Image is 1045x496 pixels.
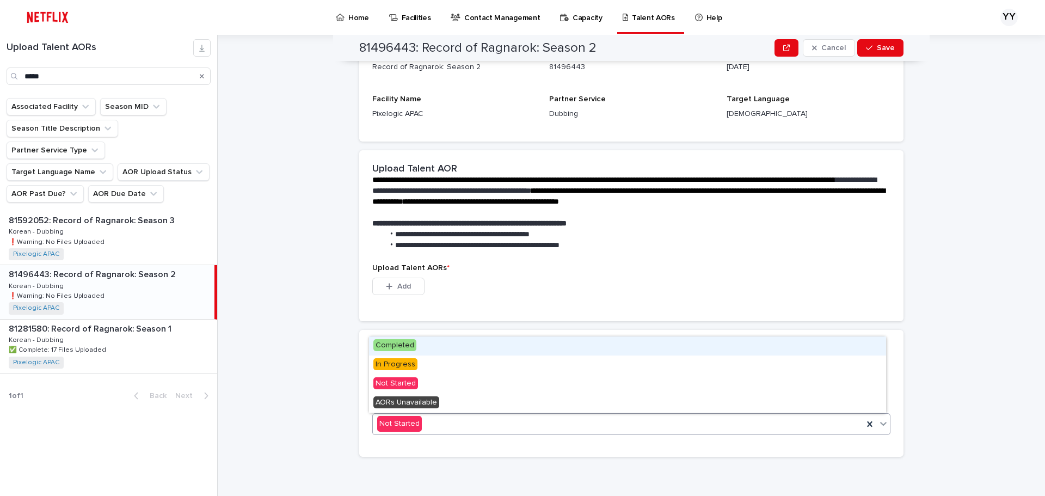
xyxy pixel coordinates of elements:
[369,336,886,356] div: Completed
[9,290,107,300] p: ❗️Warning: No Files Uploaded
[549,62,713,73] p: 81496443
[727,95,790,103] span: Target Language
[9,344,108,354] p: ✅ Complete: 17 Files Uploaded
[88,185,164,203] button: AOR Due Date
[7,142,105,159] button: Partner Service Type
[9,267,178,280] p: 81496443: Record of Ragnarok: Season 2
[22,7,73,28] img: ifQbXi3ZQGMSEF7WDB7W
[373,396,439,408] span: AORs Unavailable
[359,40,597,56] h2: 81496443: Record of Ragnarok: Season 2
[7,120,118,137] button: Season Title Description
[727,62,890,73] p: [DATE]
[372,108,536,120] p: Pixelogic APAC
[13,304,59,312] a: Pixelogic APAC
[372,163,457,175] h2: Upload Talent AOR
[175,392,199,400] span: Next
[100,98,167,115] button: Season MID
[9,226,66,236] p: Korean - Dubbing
[372,95,421,103] span: Facility Name
[821,44,846,52] span: Cancel
[369,375,886,394] div: Not Started
[9,322,174,334] p: 81281580: Record of Ragnarok: Season 1
[877,44,895,52] span: Save
[7,42,193,54] h1: Upload Talent AORs
[372,278,425,295] button: Add
[373,339,416,351] span: Completed
[7,68,211,85] input: Search
[377,416,422,432] div: Not Started
[143,392,167,400] span: Back
[372,264,450,272] span: Upload Talent AORs
[7,163,113,181] button: Target Language Name
[369,394,886,413] div: AORs Unavailable
[125,391,171,401] button: Back
[373,377,418,389] span: Not Started
[9,213,177,226] p: 81592052: Record of Ragnarok: Season 3
[397,283,411,290] span: Add
[372,62,536,73] p: Record of Ragnarok: Season 2
[9,280,66,290] p: Korean - Dubbing
[7,185,84,203] button: AOR Past Due?
[171,391,217,401] button: Next
[369,356,886,375] div: In Progress
[9,236,107,246] p: ❗️Warning: No Files Uploaded
[803,39,855,57] button: Cancel
[13,359,59,366] a: Pixelogic APAC
[9,334,66,344] p: Korean - Dubbing
[7,98,96,115] button: Associated Facility
[373,358,417,370] span: In Progress
[549,108,713,120] p: Dubbing
[13,250,59,258] a: Pixelogic APAC
[549,95,606,103] span: Partner Service
[857,39,903,57] button: Save
[727,108,890,120] p: [DEMOGRAPHIC_DATA]
[1000,9,1018,26] div: YY
[118,163,210,181] button: AOR Upload Status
